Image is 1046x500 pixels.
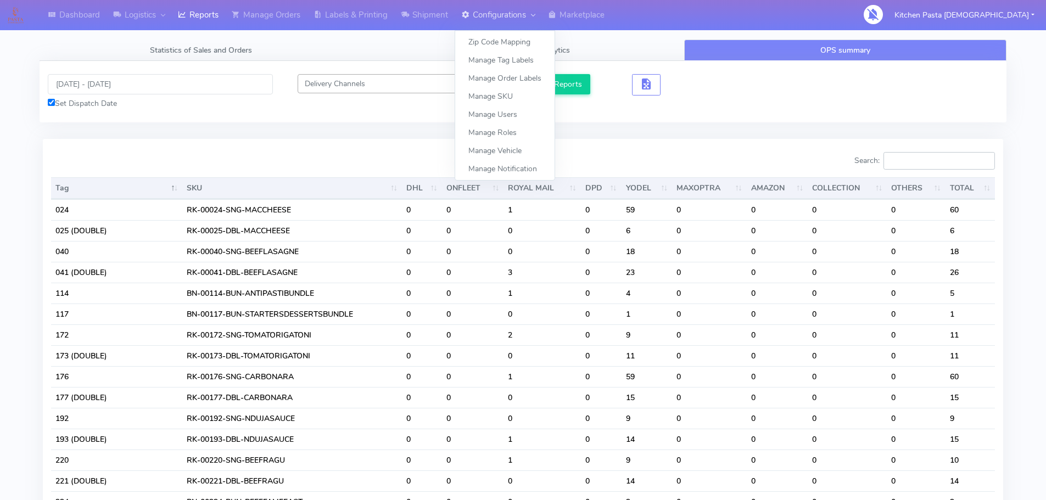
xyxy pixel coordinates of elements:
[808,199,887,220] td: 0
[182,345,402,366] td: RK-00173-DBL-TOMATORIGATONI
[182,408,402,429] td: RK-00192-SNG-NDUJASAUCE
[442,262,504,283] td: 0
[747,387,808,408] td: 0
[946,345,995,366] td: 11
[887,304,945,324] td: 0
[504,324,580,345] td: 2
[182,324,402,345] td: RK-00172-SNG-TOMATORIGATONI
[51,366,182,387] td: 176
[820,45,870,55] span: OPS summary
[622,262,673,283] td: 23
[808,408,887,429] td: 0
[808,304,887,324] td: 0
[182,262,402,283] td: RK-00041-DBL-BEEFLASAGNE
[747,177,808,199] th: AMAZON : activate to sort column ascending
[504,283,580,304] td: 1
[182,429,402,450] td: RK-00193-DBL-NDUJASAUCE
[455,142,555,160] a: Manage Vehicle
[946,262,995,283] td: 26
[523,74,591,94] button: Show Reports
[808,345,887,366] td: 0
[946,387,995,408] td: 15
[581,304,622,324] td: 0
[402,450,442,470] td: 0
[747,304,808,324] td: 0
[442,199,504,220] td: 0
[581,199,622,220] td: 0
[808,283,887,304] td: 0
[747,220,808,241] td: 0
[622,345,673,366] td: 11
[51,177,182,199] th: Tag: activate to sort column descending
[887,450,945,470] td: 0
[747,429,808,450] td: 0
[51,429,182,450] td: 193 (DOUBLE)
[442,429,504,450] td: 0
[622,408,673,429] td: 9
[622,241,673,262] td: 18
[622,324,673,345] td: 9
[442,470,504,491] td: 0
[808,429,887,450] td: 0
[442,177,504,199] th: ONFLEET : activate to sort column ascending
[442,283,504,304] td: 0
[182,220,402,241] td: RK-00025-DBL-MACCHEESE
[182,199,402,220] td: RK-00024-SNG-MACCHEESE
[182,366,402,387] td: RK-00176-SNG-CARBONARA
[747,324,808,345] td: 0
[402,366,442,387] td: 0
[747,199,808,220] td: 0
[504,429,580,450] td: 1
[622,450,673,470] td: 9
[747,262,808,283] td: 0
[854,152,995,170] label: Search:
[402,470,442,491] td: 0
[455,123,555,142] a: Manage Roles
[946,429,995,450] td: 15
[442,366,504,387] td: 0
[887,429,945,450] td: 0
[442,450,504,470] td: 0
[672,220,746,241] td: 0
[672,345,746,366] td: 0
[672,199,746,220] td: 0
[887,324,945,345] td: 0
[808,470,887,491] td: 0
[51,408,182,429] td: 192
[442,408,504,429] td: 0
[886,4,1043,26] button: Kitchen Pasta [DEMOGRAPHIC_DATA]
[581,324,622,345] td: 0
[946,304,995,324] td: 1
[946,324,995,345] td: 11
[946,470,995,491] td: 14
[581,450,622,470] td: 0
[581,408,622,429] td: 0
[887,262,945,283] td: 0
[581,262,622,283] td: 0
[887,241,945,262] td: 0
[442,387,504,408] td: 0
[182,387,402,408] td: RK-00177-DBL-CARBONARA
[581,387,622,408] td: 0
[51,262,182,283] td: 041 (DOUBLE)
[946,408,995,429] td: 9
[51,324,182,345] td: 172
[808,387,887,408] td: 0
[402,387,442,408] td: 0
[581,241,622,262] td: 0
[887,345,945,366] td: 0
[51,304,182,324] td: 117
[946,366,995,387] td: 60
[581,366,622,387] td: 0
[672,429,746,450] td: 0
[51,387,182,408] td: 177 (DOUBLE)
[182,177,402,199] th: SKU: activate to sort column ascending
[455,87,555,105] a: Manage SKU
[672,324,746,345] td: 0
[672,470,746,491] td: 0
[946,283,995,304] td: 5
[504,470,580,491] td: 0
[402,199,442,220] td: 0
[182,470,402,491] td: RK-00221-DBL-BEEFRAGU
[747,366,808,387] td: 0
